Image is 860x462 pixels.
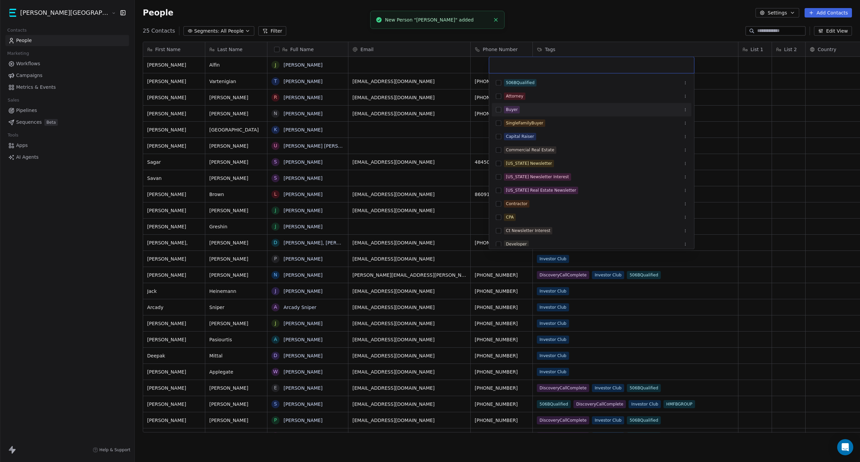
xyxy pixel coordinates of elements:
[506,214,514,220] div: CPA
[506,147,554,153] div: Commercial Real Estate
[506,133,534,140] div: Capital Raiser
[506,107,518,113] div: Buyer
[506,228,550,234] div: Ct Newsletter Interest
[506,201,527,207] div: Contractor
[506,241,527,247] div: Developer
[385,16,490,24] div: New Person "[PERSON_NAME]" added
[506,174,569,180] div: [US_STATE] Newsletter Interest
[506,80,534,86] div: 506BQualified
[506,160,552,166] div: [US_STATE] Newsletter
[491,15,500,24] button: Close toast
[506,93,523,99] div: Attorney
[506,120,543,126] div: SingleFamilyBuyer
[506,187,576,193] div: [US_STATE] Real Estate Newsletter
